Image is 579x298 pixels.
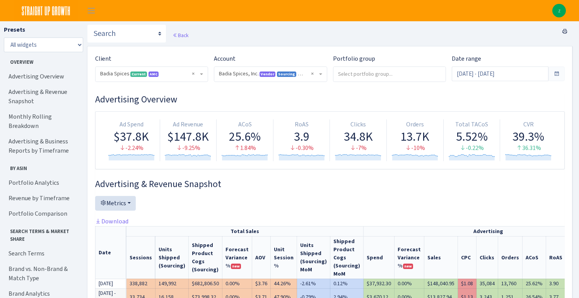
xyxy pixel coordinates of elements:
[4,175,81,191] a: Portfolio Analytics
[222,236,252,279] th: Shipped Product Cogs (Sourcing) Forecast Variance %
[149,72,159,77] span: AMC
[277,72,296,77] span: Sourcing
[252,236,271,279] th: AOV
[4,246,81,261] a: Search Terms
[220,129,270,144] div: 25.6%
[4,162,81,172] span: By ASIN
[333,54,375,63] label: Portfolio group
[546,236,566,279] th: RoAS
[277,129,327,144] div: 3.9
[4,55,81,66] span: Overview
[390,144,440,153] div: -10%
[552,4,566,17] a: z
[95,94,565,105] h3: Widget #1
[95,217,128,225] a: Download
[311,70,314,78] span: Remove all items
[231,264,241,269] span: new
[95,54,111,63] label: Client
[4,84,81,109] a: Advertising & Revenue Snapshot
[4,225,81,242] span: Search Terms & Market Share
[4,134,81,158] a: Advertising & Business Reports by Timeframe
[271,279,297,288] td: 44.26%
[452,54,481,63] label: Date range
[4,206,81,221] a: Portfolio Comparison
[192,70,195,78] span: Remove all items
[222,279,252,288] td: 0.00%
[163,120,213,129] div: Ad Revenue
[95,179,565,190] h3: Widget #2
[333,120,383,129] div: Clicks
[106,129,157,144] div: $37.8K
[333,67,446,81] input: Select portfolio group...
[271,236,297,279] th: Unit Session %
[297,279,330,288] td: -2.61%
[477,236,498,279] th: Clicks
[546,279,566,288] td: 3.90
[189,236,222,279] th: Shipped Product Cogs (Sourcing)
[277,120,327,129] div: RoAS
[96,226,126,279] th: Date
[163,144,213,153] div: -9.25%
[4,69,81,84] a: Advertising Overview
[330,236,364,279] th: Shipped Product Cogs (Sourcing) MoM
[424,236,458,279] th: Sales
[252,279,271,288] td: $3.76
[395,279,424,288] td: 0.00%
[214,67,327,82] span: Badia Spices, Inc. <span class="badge badge-primary">Vendor</span><span class="badge badge-info">...
[220,120,270,129] div: ACoS
[260,72,275,77] span: Vendor
[126,226,364,236] th: Total Sales
[219,70,318,78] span: Badia Spices, Inc. <span class="badge badge-primary">Vendor</span><span class="badge badge-info">...
[403,264,413,269] span: new
[155,279,189,288] td: 149,992
[95,196,136,211] button: Metrics
[297,236,330,279] th: Units Shipped (Sourcing) MoM
[220,144,270,153] div: 1.84%
[333,144,383,153] div: -7%
[330,279,364,288] td: 0.12%
[498,236,523,279] th: Orders
[390,120,440,129] div: Orders
[4,261,81,286] a: Brand vs. Non-Brand & Match Type
[364,236,395,279] th: Spend
[214,54,236,63] label: Account
[333,129,383,144] div: 34.8K
[130,72,147,77] span: Current
[503,120,553,129] div: CVR
[163,129,213,144] div: $147.8K
[552,4,566,17] img: zachary.voniderstein
[82,4,101,17] button: Toggle navigation
[447,120,497,129] div: Total TACoS
[458,236,477,279] th: CPC
[523,279,546,288] td: 25.62%
[126,279,155,288] td: 338,882
[96,67,208,82] span: Badia Spices <span class="badge badge-success">Current</span><span class="badge badge-primary" da...
[189,279,222,288] td: $682,806.50
[4,191,81,206] a: Revenue by Timeframe
[477,279,498,288] td: 35,084
[498,279,523,288] td: 13,760
[447,144,497,153] div: -0.22%
[390,129,440,144] div: 13.7K
[503,129,553,144] div: 39.3%
[100,70,198,78] span: Badia Spices <span class="badge badge-success">Current</span><span class="badge badge-primary" da...
[4,109,81,134] a: Monthly Rolling Breakdown
[458,279,477,288] td: $1.08
[96,279,126,288] td: [DATE]
[277,144,327,153] div: -0.30%
[106,120,157,129] div: Ad Spend
[447,129,497,144] div: 5.52%
[523,236,546,279] th: ACoS
[424,279,458,288] td: $148,040.95
[395,236,424,279] th: Spend Forecast Variance %
[173,32,188,39] a: Back
[364,279,395,288] td: $37,932.30
[4,25,25,34] label: Presets
[106,144,157,153] div: -2.24%
[155,236,189,279] th: Units Shipped (Sourcing)
[503,144,553,153] div: 36.31%
[126,236,155,279] th: Sessions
